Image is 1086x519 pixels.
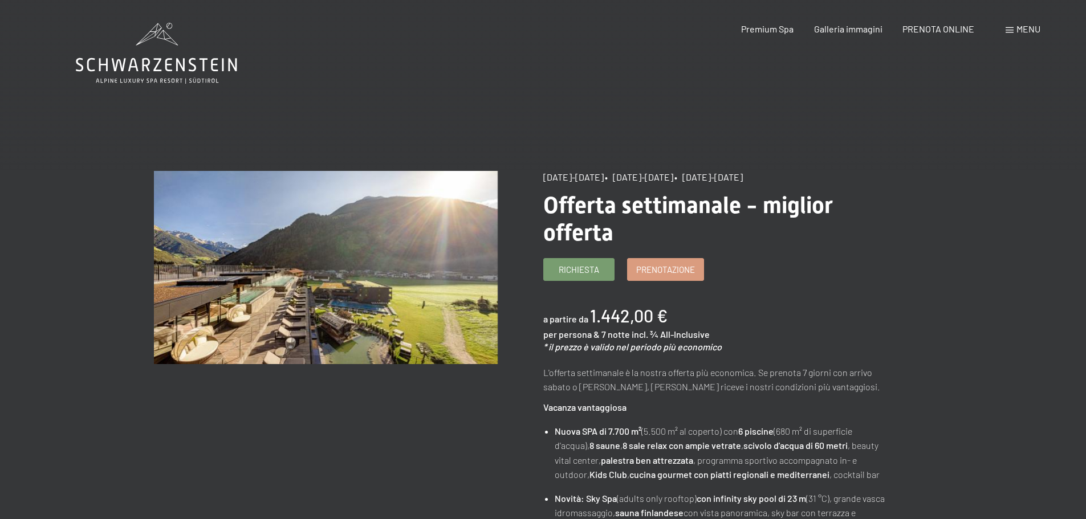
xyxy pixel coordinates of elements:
[543,402,627,412] strong: Vacanza vantaggiosa
[636,264,695,276] span: Prenotazione
[543,341,722,352] em: * il prezzo è valido nel periodo più economico
[902,23,974,34] a: PRENOTA ONLINE
[543,329,600,340] span: per persona &
[543,171,604,182] span: [DATE]-[DATE]
[623,440,741,451] strong: 8 sale relax con ampie vetrate
[741,23,794,34] a: Premium Spa
[605,171,673,182] span: • [DATE]-[DATE]
[738,426,774,436] strong: 6 piscine
[589,469,627,480] strong: Kids Club
[543,192,833,246] span: Offerta settimanale - miglior offerta
[589,440,620,451] strong: 8 saune
[632,329,710,340] span: incl. ¾ All-Inclusive
[555,424,886,482] li: (5.500 m² al coperto) con (680 m² di superficie d'acqua), , , , beauty vital center, , programma ...
[814,23,882,34] a: Galleria immagini
[555,493,617,504] strong: Novità: Sky Spa
[615,507,684,518] strong: sauna finlandese
[544,259,614,280] a: Richiesta
[674,171,743,182] span: • [DATE]-[DATE]
[629,469,829,480] strong: cucina gourmet con piatti regionali e mediterranei
[743,440,848,451] strong: scivolo d'acqua di 60 metri
[543,313,588,324] span: a partire da
[601,455,693,465] strong: palestra ben attrezzata
[543,365,887,394] p: L'offerta settimanale è la nostra offerta più economica. Se prenota 7 giorni con arrivo sabato o ...
[697,493,806,504] strong: con infinity sky pool di 23 m
[154,171,498,364] img: Offerta settimanale - miglior offerta
[1016,23,1040,34] span: Menu
[601,329,630,340] span: 7 notte
[559,264,599,276] span: Richiesta
[628,259,703,280] a: Prenotazione
[555,426,641,436] strong: Nuova SPA di 7.700 m²
[590,305,668,326] b: 1.442,00 €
